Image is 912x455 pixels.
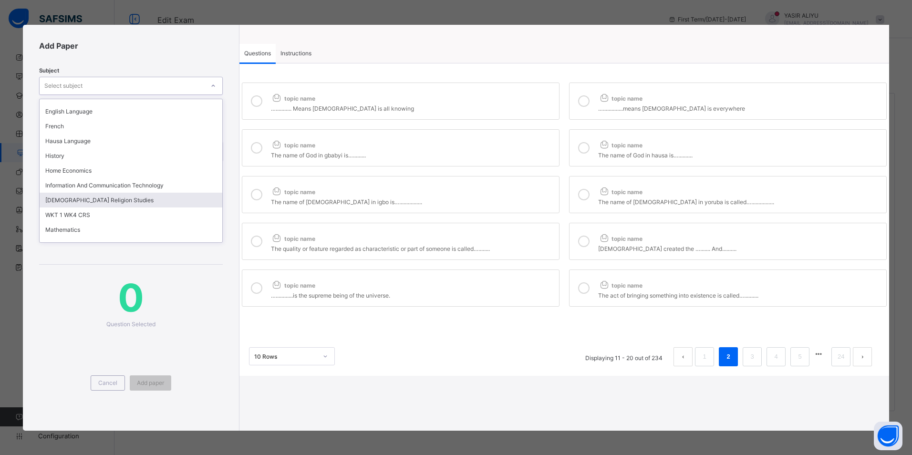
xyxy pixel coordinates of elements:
[98,379,117,386] span: Cancel
[812,347,825,361] li: 向后 5 页
[39,274,223,321] span: 0
[743,347,762,366] li: 3
[853,347,872,366] li: 下一页
[674,347,693,366] li: 上一页
[724,351,733,363] a: 2
[280,50,311,57] span: Instructions
[790,347,809,366] li: 5
[831,347,850,366] li: 24
[700,351,709,363] a: 1
[40,163,222,178] div: Home Economics
[674,347,693,366] button: prev page
[106,321,155,328] span: Question Selected
[598,95,643,102] span: topic name
[772,351,781,363] a: 4
[748,351,757,363] a: 3
[598,196,881,206] div: The name of [DEMOGRAPHIC_DATA] in yoruba is called…................
[271,188,315,196] span: topic name
[719,347,738,366] li: 2
[39,99,71,105] label: Paper name
[271,196,554,206] div: The name of [DEMOGRAPHIC_DATA] in igbo is…................
[40,119,222,134] div: French
[271,235,315,242] span: topic name
[598,188,643,196] span: topic name
[271,103,554,112] div: …........... Means [DEMOGRAPHIC_DATA] is all knowing
[767,347,786,366] li: 4
[796,351,805,363] a: 5
[271,243,554,252] div: The quality or feature regarded as characteristic or part of someone is called…........
[254,352,317,360] div: 10 Rows
[271,142,315,149] span: topic name
[271,95,315,102] span: topic name
[271,282,315,289] span: topic name
[598,290,881,299] div: The act of bringing something into existence is called…..........
[598,149,881,159] div: The name of God in hausa is…..........
[40,222,222,237] div: Mathematics
[39,67,59,74] span: Subject
[598,235,643,242] span: topic name
[40,178,222,193] div: Information And Communication Technology
[40,207,222,222] div: WKT 1 WK4 CRS
[271,149,554,159] div: The name of God in gbabyi is….........
[271,290,554,299] div: …............is the supreme being of the universe.
[874,422,902,450] button: Open asap
[39,41,223,51] span: Add Paper
[244,50,271,57] span: Questions
[598,243,881,252] div: [DEMOGRAPHIC_DATA] created the …....... And..........
[44,77,83,95] div: Select subject
[853,347,872,366] button: next page
[598,142,643,149] span: topic name
[695,347,714,366] li: 1
[578,347,670,366] li: Displaying 11 - 20 out of 234
[40,193,222,207] div: [DEMOGRAPHIC_DATA] Religion Studies
[40,148,222,163] div: History
[598,282,643,289] span: topic name
[40,237,222,252] div: Physical And Health Education
[137,379,164,386] span: Add paper
[835,351,847,363] a: 24
[40,104,222,119] div: English Language
[598,103,881,112] div: …..............means [DEMOGRAPHIC_DATA] is everywhere
[40,134,222,148] div: Hausa Language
